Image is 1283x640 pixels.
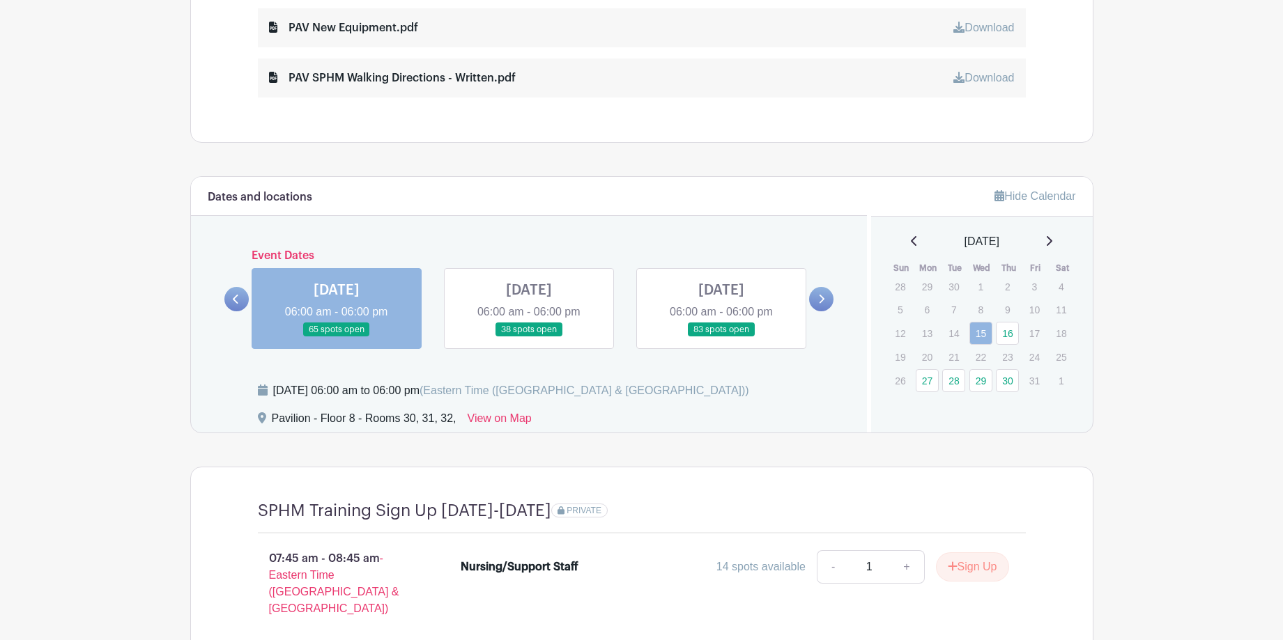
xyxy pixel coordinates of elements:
[889,322,912,344] p: 12
[996,346,1019,368] p: 23
[273,382,749,399] div: [DATE] 06:00 am to 06:00 pm
[208,191,312,204] h6: Dates and locations
[420,384,749,396] span: (Eastern Time ([GEOGRAPHIC_DATA] & [GEOGRAPHIC_DATA]))
[996,299,1019,320] p: 9
[942,369,965,392] a: 28
[1023,299,1046,320] p: 10
[817,550,849,584] a: -
[965,233,999,250] span: [DATE]
[1050,370,1073,391] p: 1
[953,72,1014,84] a: Download
[916,369,939,392] a: 27
[942,322,965,344] p: 14
[269,552,399,614] span: - Eastern Time ([GEOGRAPHIC_DATA] & [GEOGRAPHIC_DATA])
[269,70,516,86] div: PAV SPHM Walking Directions - Written.pdf
[969,299,992,320] p: 8
[468,410,532,432] a: View on Map
[996,276,1019,297] p: 2
[889,346,912,368] p: 19
[1023,370,1046,391] p: 31
[1023,276,1046,297] p: 3
[889,550,924,584] a: +
[916,346,939,368] p: 20
[969,346,992,368] p: 22
[942,276,965,297] p: 30
[1050,299,1073,320] p: 11
[969,276,992,297] p: 1
[996,369,1019,392] a: 30
[994,190,1075,202] a: Hide Calendar
[258,501,551,521] h4: SPHM Training Sign Up [DATE]-[DATE]
[996,322,1019,345] a: 16
[1050,346,1073,368] p: 25
[936,552,1009,582] button: Sign Up
[716,559,806,575] div: 14 spots available
[916,299,939,320] p: 6
[942,346,965,368] p: 21
[1023,322,1046,344] p: 17
[889,370,912,391] p: 26
[889,299,912,320] p: 5
[942,299,965,320] p: 7
[236,545,439,623] p: 07:45 am - 08:45 am
[1023,346,1046,368] p: 24
[1022,261,1050,275] th: Fri
[995,261,1022,275] th: Thu
[953,22,1014,33] a: Download
[1050,322,1073,344] p: 18
[916,276,939,297] p: 29
[942,261,969,275] th: Tue
[1050,276,1073,297] p: 4
[888,261,915,275] th: Sun
[272,410,456,432] div: Pavilion - Floor 8 - Rooms 30, 31, 32,
[249,249,810,263] h6: Event Dates
[916,322,939,344] p: 13
[969,369,992,392] a: 29
[915,261,942,275] th: Mon
[269,19,418,36] div: PAV New Equipment.pdf
[889,276,912,297] p: 28
[1049,261,1076,275] th: Sat
[969,322,992,345] a: 15
[567,506,601,515] span: PRIVATE
[969,261,996,275] th: Wed
[461,559,578,575] div: Nursing/Support Staff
